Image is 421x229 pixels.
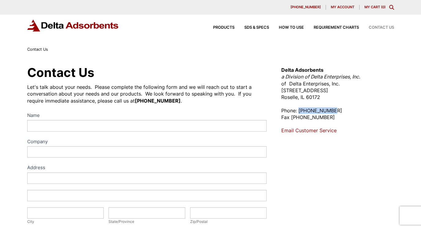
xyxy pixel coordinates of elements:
a: My Cart (0) [364,5,386,9]
a: SDS & SPECS [235,26,269,30]
div: Address [27,164,267,173]
div: Toggle Modal Content [389,5,394,10]
a: How to Use [269,26,304,30]
strong: [PHONE_NUMBER] [135,98,181,104]
div: State/Province [109,219,185,225]
span: Requirement Charts [314,26,359,30]
p: Phone: [PHONE_NUMBER] Fax [PHONE_NUMBER] [281,107,394,121]
a: My account [326,5,360,10]
div: Zip/Postal [190,219,267,225]
em: a Division of Delta Enterprises, Inc. [281,74,360,80]
span: 0 [382,5,384,9]
img: Delta Adsorbents [27,20,119,31]
a: [PHONE_NUMBER] [286,5,326,10]
a: Requirement Charts [304,26,359,30]
span: SDS & SPECS [244,26,269,30]
label: Name [27,111,267,120]
div: Let's talk about your needs. Please complete the following form and we will reach out to start a ... [27,84,267,104]
a: Products [203,26,235,30]
a: Email Customer Service [281,127,337,133]
p: of Delta Enterprises, Inc. [STREET_ADDRESS] Roselle, IL 60172 [281,67,394,101]
span: How to Use [279,26,304,30]
a: Contact Us [359,26,394,30]
span: Contact Us [27,47,48,52]
strong: Delta Adsorbents [281,67,323,73]
span: My account [331,5,354,9]
span: Products [213,26,235,30]
label: Company [27,138,267,147]
span: Contact Us [369,26,394,30]
h1: Contact Us [27,67,267,79]
span: [PHONE_NUMBER] [290,5,321,9]
div: City [27,219,104,225]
